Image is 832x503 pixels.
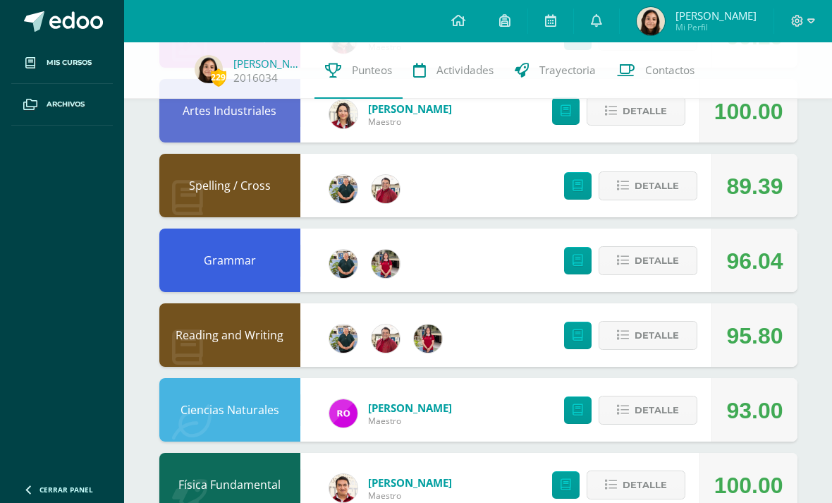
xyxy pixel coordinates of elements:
[675,21,757,33] span: Mi Perfil
[635,173,679,199] span: Detalle
[329,474,357,502] img: 76b79572e868f347d82537b4f7bc2cf5.png
[211,68,226,86] span: 229
[352,63,392,78] span: Punteos
[368,401,452,415] a: [PERSON_NAME]
[403,42,504,99] a: Actividades
[599,321,697,350] button: Detalle
[726,304,783,368] div: 95.80
[372,250,400,278] img: ea60e6a584bd98fae00485d881ebfd6b.png
[599,246,697,275] button: Detalle
[195,55,223,83] img: 2387bd9846f66142990f689055da7dd1.png
[329,250,357,278] img: d3b263647c2d686994e508e2c9b90e59.png
[436,63,494,78] span: Actividades
[637,7,665,35] img: 2387bd9846f66142990f689055da7dd1.png
[159,154,300,217] div: Spelling / Cross
[635,248,679,274] span: Detalle
[714,80,783,143] div: 100.00
[587,97,685,126] button: Detalle
[368,475,452,490] a: [PERSON_NAME]
[11,42,113,84] a: Mis cursos
[159,303,300,367] div: Reading and Writing
[504,42,606,99] a: Trayectoria
[368,116,452,128] span: Maestro
[726,154,783,218] div: 89.39
[606,42,705,99] a: Contactos
[414,325,442,353] img: ea60e6a584bd98fae00485d881ebfd6b.png
[726,229,783,293] div: 96.04
[372,325,400,353] img: 4433c8ec4d0dcbe293dd19cfa8535420.png
[587,471,685,499] button: Detalle
[329,100,357,128] img: 08cdfe488ee6e762f49c3a355c2599e7.png
[159,79,300,143] div: Artes Industriales
[599,396,697,425] button: Detalle
[159,229,300,292] div: Grammar
[372,175,400,203] img: 4433c8ec4d0dcbe293dd19cfa8535420.png
[233,56,304,71] a: [PERSON_NAME]
[635,397,679,423] span: Detalle
[329,175,357,203] img: d3b263647c2d686994e508e2c9b90e59.png
[675,8,757,23] span: [PERSON_NAME]
[329,399,357,428] img: 08228f36aa425246ac1f75ab91e507c5.png
[726,379,783,442] div: 93.00
[623,98,667,124] span: Detalle
[645,63,695,78] span: Contactos
[329,325,357,353] img: d3b263647c2d686994e508e2c9b90e59.png
[368,490,452,502] span: Maestro
[368,102,452,116] a: [PERSON_NAME]
[599,171,697,200] button: Detalle
[39,485,93,495] span: Cerrar panel
[635,322,679,349] span: Detalle
[47,57,92,68] span: Mis cursos
[623,472,667,498] span: Detalle
[47,99,85,110] span: Archivos
[368,415,452,427] span: Maestro
[233,71,278,85] a: 2016034
[159,378,300,442] div: Ciencias Naturales
[11,84,113,126] a: Archivos
[539,63,596,78] span: Trayectoria
[314,42,403,99] a: Punteos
